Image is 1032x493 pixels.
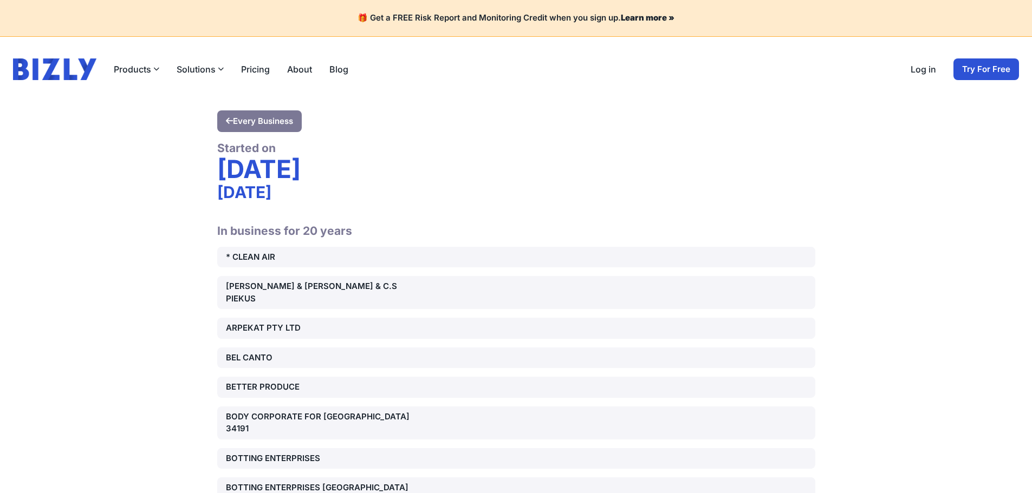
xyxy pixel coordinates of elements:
[621,12,674,23] a: Learn more »
[217,377,815,398] a: BETTER PRODUCE
[226,322,417,334] div: ARPEKAT PTY LTD
[226,411,417,435] div: BODY CORPORATE FOR [GEOGRAPHIC_DATA] 34191
[177,63,224,76] button: Solutions
[911,63,936,76] a: Log in
[217,155,815,182] div: [DATE]
[217,318,815,339] a: ARPEKAT PTY LTD
[953,58,1019,80] a: Try For Free
[217,141,815,155] div: Started on
[226,280,417,305] div: [PERSON_NAME] & [PERSON_NAME] & C.S PIEKUS
[217,448,815,469] a: BOTTING ENTERPRISES
[226,251,417,264] div: * CLEAN AIR
[114,63,159,76] button: Products
[241,63,270,76] a: Pricing
[217,406,815,439] a: BODY CORPORATE FOR [GEOGRAPHIC_DATA] 34191
[217,110,302,132] a: Every Business
[217,347,815,369] a: BEL CANTO
[217,276,815,309] a: [PERSON_NAME] & [PERSON_NAME] & C.S PIEKUS
[217,182,815,202] div: [DATE]
[329,63,348,76] a: Blog
[217,247,815,268] a: * CLEAN AIR
[287,63,312,76] a: About
[13,13,1019,23] h4: 🎁 Get a FREE Risk Report and Monitoring Credit when you sign up.
[226,352,417,364] div: BEL CANTO
[226,381,417,393] div: BETTER PRODUCE
[226,452,417,465] div: BOTTING ENTERPRISES
[217,211,815,238] h2: In business for 20 years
